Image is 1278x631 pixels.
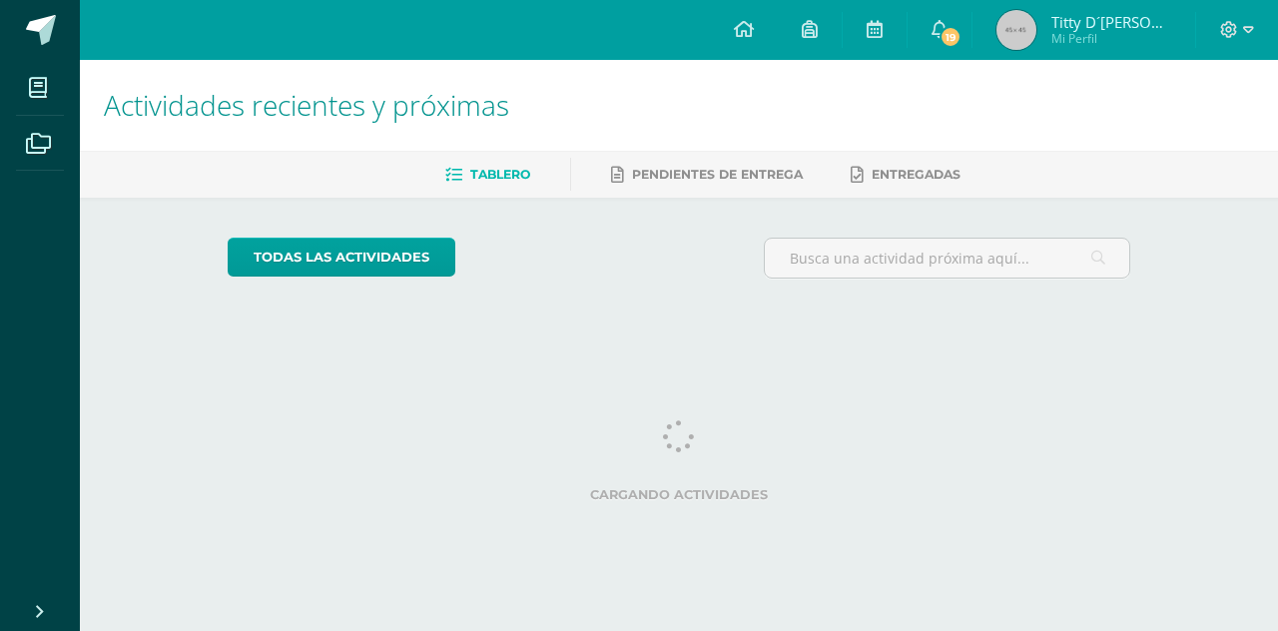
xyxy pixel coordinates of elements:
span: Actividades recientes y próximas [104,86,509,124]
span: Entregadas [872,167,960,182]
input: Busca una actividad próxima aquí... [765,239,1130,278]
img: 45x45 [996,10,1036,50]
label: Cargando actividades [228,487,1131,502]
span: Mi Perfil [1051,30,1171,47]
span: Titty D´[PERSON_NAME] [1051,12,1171,32]
a: todas las Actividades [228,238,455,277]
span: 19 [940,26,961,48]
a: Pendientes de entrega [611,159,803,191]
span: Tablero [470,167,530,182]
a: Entregadas [851,159,960,191]
a: Tablero [445,159,530,191]
span: Pendientes de entrega [632,167,803,182]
